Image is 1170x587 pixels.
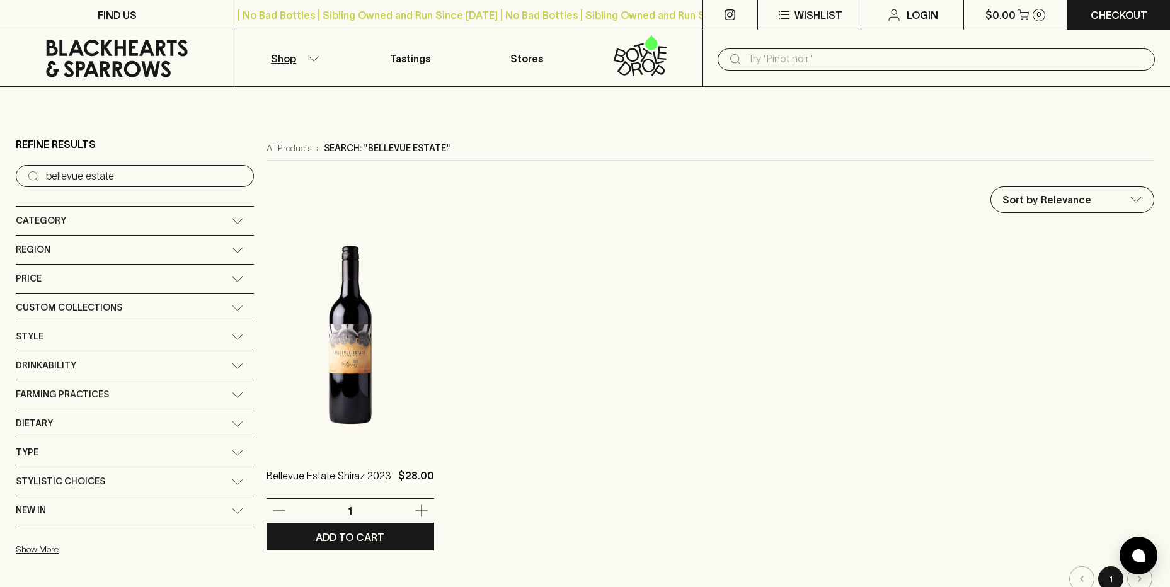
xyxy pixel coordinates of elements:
[16,265,254,293] div: Price
[748,49,1145,69] input: Try "Pinot noir"
[46,166,244,186] input: Try “Pinot noir”
[316,530,384,545] p: ADD TO CART
[16,351,254,380] div: Drinkability
[271,51,296,66] p: Shop
[267,468,391,498] a: Bellevue Estate Shiraz 2023
[16,300,122,316] span: Custom Collections
[16,213,66,229] span: Category
[1036,11,1041,18] p: 0
[16,137,96,152] p: Refine Results
[16,271,42,287] span: Price
[1132,549,1145,562] img: bubble-icon
[16,207,254,235] div: Category
[1002,192,1091,207] p: Sort by Relevance
[398,468,434,498] p: $28.00
[16,537,181,562] button: Show More
[1091,8,1147,23] p: Checkout
[267,142,311,155] a: All Products
[16,387,109,402] span: Farming Practices
[510,51,543,66] p: Stores
[16,503,46,518] span: New In
[985,8,1016,23] p: $0.00
[390,51,430,66] p: Tastings
[16,438,254,467] div: Type
[794,8,842,23] p: Wishlist
[16,293,254,322] div: Custom Collections
[335,504,365,518] p: 1
[907,8,938,23] p: Login
[234,30,351,86] button: Shop
[316,142,319,155] p: ›
[16,467,254,496] div: Stylistic Choices
[16,409,254,438] div: Dietary
[16,445,38,460] span: Type
[267,229,434,449] img: Bellevue Estate Shiraz 2023
[352,30,468,86] a: Tastings
[324,142,450,155] p: Search: "bellevue estate"
[16,322,254,351] div: Style
[991,187,1154,212] div: Sort by Relevance
[98,8,137,23] p: FIND US
[468,30,585,86] a: Stores
[16,236,254,264] div: Region
[267,524,434,550] button: ADD TO CART
[16,496,254,525] div: New In
[16,242,50,258] span: Region
[16,358,76,373] span: Drinkability
[16,380,254,409] div: Farming Practices
[16,474,105,489] span: Stylistic Choices
[16,416,53,431] span: Dietary
[16,329,43,345] span: Style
